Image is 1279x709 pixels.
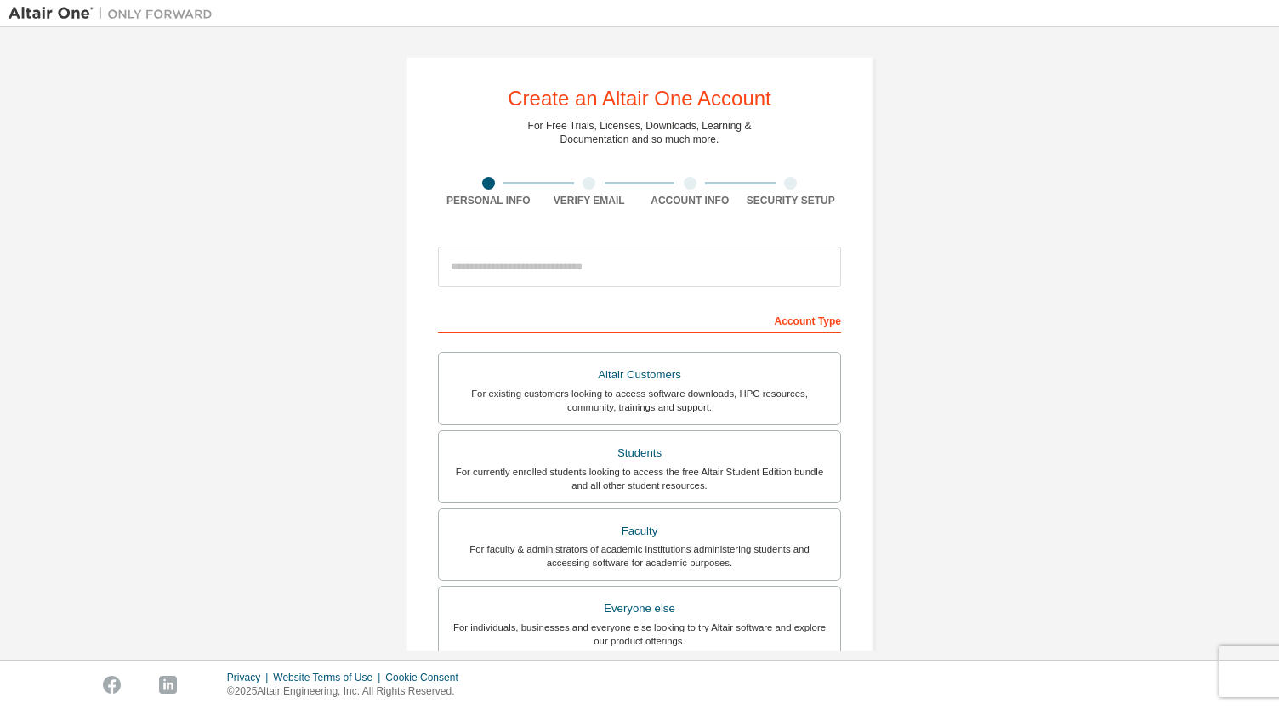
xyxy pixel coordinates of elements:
div: Create an Altair One Account [508,88,771,109]
img: Altair One [9,5,221,22]
div: Altair Customers [449,363,830,387]
div: Faculty [449,519,830,543]
img: linkedin.svg [159,676,177,694]
div: Account Info [639,194,741,207]
div: Website Terms of Use [273,671,385,684]
img: facebook.svg [103,676,121,694]
div: Account Type [438,306,841,333]
div: Cookie Consent [385,671,468,684]
p: © 2025 Altair Engineering, Inc. All Rights Reserved. [227,684,469,699]
div: For existing customers looking to access software downloads, HPC resources, community, trainings ... [449,387,830,414]
div: Personal Info [438,194,539,207]
div: For Free Trials, Licenses, Downloads, Learning & Documentation and so much more. [528,119,752,146]
div: Security Setup [741,194,842,207]
div: For currently enrolled students looking to access the free Altair Student Edition bundle and all ... [449,465,830,492]
div: Verify Email [539,194,640,207]
div: For faculty & administrators of academic institutions administering students and accessing softwa... [449,542,830,570]
div: Students [449,441,830,465]
div: Privacy [227,671,273,684]
div: For individuals, businesses and everyone else looking to try Altair software and explore our prod... [449,621,830,648]
div: Everyone else [449,597,830,621]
